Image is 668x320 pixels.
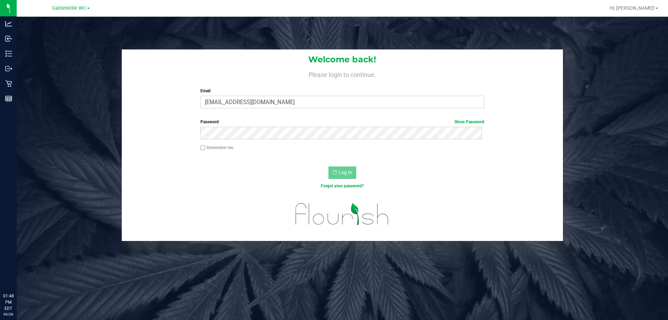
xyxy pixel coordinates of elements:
[122,55,563,64] h1: Welcome back!
[328,166,356,179] button: Log In
[200,146,205,150] input: Remember me
[5,20,12,27] inline-svg: Analytics
[5,50,12,57] inline-svg: Inventory
[287,196,397,232] img: flourish_logo.svg
[610,5,655,11] span: Hi, [PERSON_NAME]!
[454,119,484,124] a: Show Password
[5,80,12,87] inline-svg: Retail
[200,88,484,94] label: Email
[321,184,364,188] a: Forgot your password?
[5,35,12,42] inline-svg: Inbound
[3,293,14,312] p: 01:48 PM EDT
[5,95,12,102] inline-svg: Reports
[200,145,233,151] label: Remember me
[3,312,14,317] p: 09/28
[122,70,563,78] h4: Please login to continue.
[200,119,219,124] span: Password
[5,65,12,72] inline-svg: Outbound
[52,5,86,11] span: Gainesville WC
[339,170,352,175] span: Log In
